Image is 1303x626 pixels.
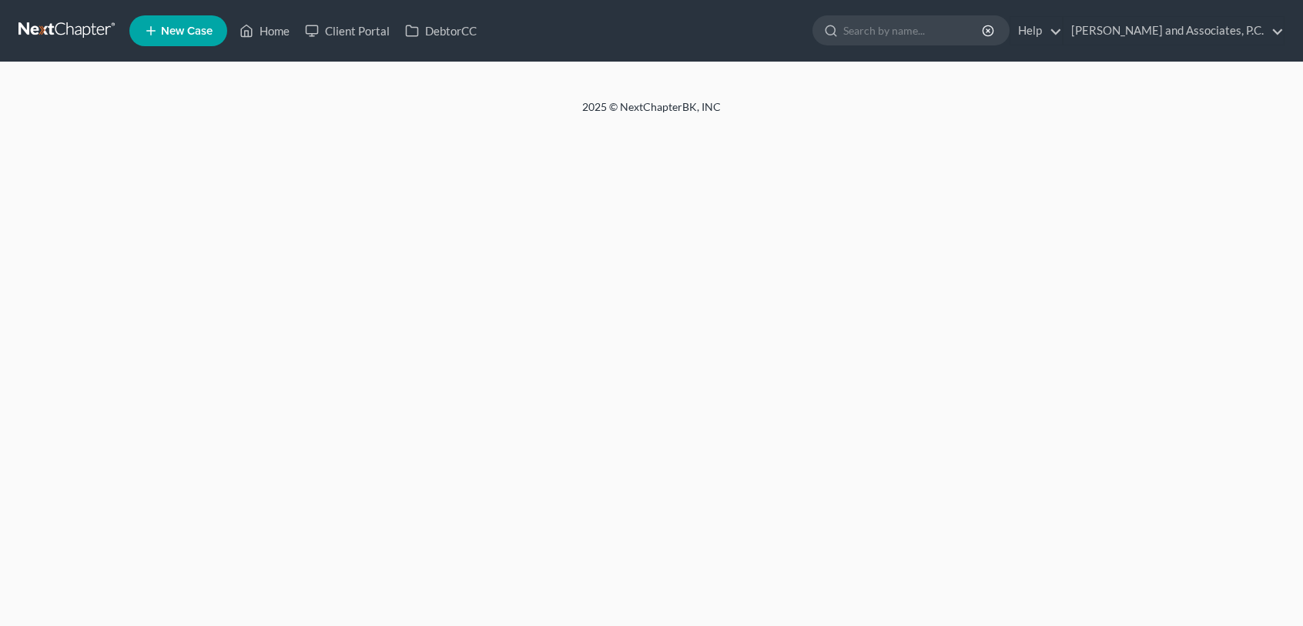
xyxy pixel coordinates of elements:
div: 2025 © NextChapterBK, INC [213,99,1090,127]
a: Client Portal [297,17,397,45]
a: DebtorCC [397,17,484,45]
a: Help [1010,17,1062,45]
a: [PERSON_NAME] and Associates, P.C. [1064,17,1284,45]
input: Search by name... [843,16,984,45]
span: New Case [161,25,213,37]
a: Home [232,17,297,45]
